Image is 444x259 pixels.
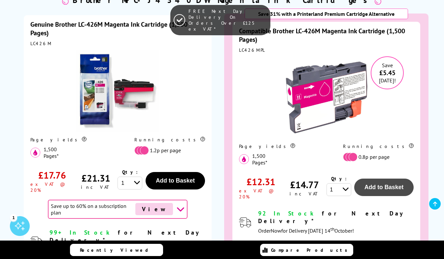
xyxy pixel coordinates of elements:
[30,181,74,193] div: ex VAT @ 20%
[10,214,17,221] div: 1
[290,179,319,191] div: £14.77
[258,227,354,234] span: Order for Delivery [DATE] 14 October!
[51,203,132,216] span: Save up to 60% on a subscription plan
[122,169,138,175] span: Qty:
[271,227,281,234] span: Now
[44,146,59,159] span: 1,500 Pages*
[134,146,202,155] li: 1.2p per page
[260,244,353,256] a: Compare Products
[80,247,155,253] span: Recently Viewed
[82,172,110,184] div: £21.31
[132,203,185,215] a: brother-contract-details
[354,179,414,196] button: Add to Basket
[156,177,195,184] span: Add to Basket
[239,143,295,149] div: Page yields
[30,41,205,46] div: LC426M
[252,153,267,166] span: 1,500 Pages*
[135,203,173,215] span: View
[379,77,396,84] span: [DATE]!
[331,176,347,182] span: Qty:
[290,191,320,197] div: inc VAT
[239,47,414,53] div: LC426MPL
[371,69,403,77] span: £5.45
[258,210,316,217] span: 92 In Stock
[134,137,205,143] div: Running costs
[30,148,40,158] img: magenta_icon.svg
[364,184,403,190] span: Add to Basket
[343,143,414,149] div: Running costs
[239,154,249,164] img: magenta_icon.svg
[258,210,406,225] span: for Next Day Delivery*
[70,244,163,256] a: Recently Viewed
[38,169,66,181] div: £17.76
[239,188,283,200] div: ex VAT @ 20%
[188,8,267,32] span: FREE Next Day Delivery On Orders Over £125 ex VAT*
[30,137,86,143] div: Page yields
[285,56,368,139] img: Compatible Brother LC-426M Magenta Ink Cartridge (1,500 Pages)
[50,229,205,255] div: modal_delivery
[76,50,159,132] img: Brother LC-426M Magenta Ink Cartridge (1,500 Pages)
[50,229,112,236] span: 99+ In Stock
[382,62,393,69] span: Save
[146,172,205,189] button: Add to Basket
[50,229,202,244] span: for Next Day Delivery*
[271,247,351,253] span: Compare Products
[343,153,410,161] li: 0.8p per page
[81,184,111,190] div: inc VAT
[330,226,334,232] sup: th
[247,176,275,188] div: £12.31
[258,210,414,236] div: modal_delivery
